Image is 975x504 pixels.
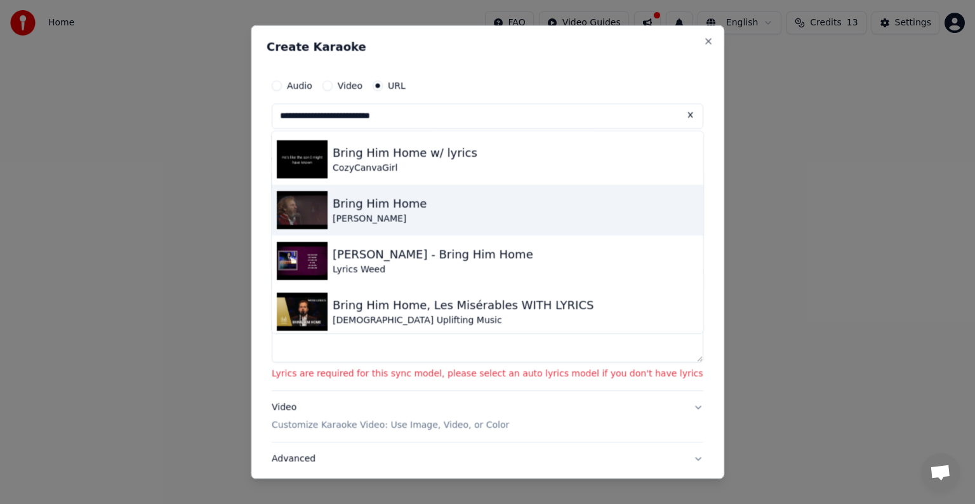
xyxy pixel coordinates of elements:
[277,242,328,280] img: Josh Groban - Bring Him Home
[338,81,362,90] label: Video
[333,296,594,314] div: Bring Him Home, Les Misérables WITH LYRICS
[333,144,477,162] div: Bring Him Home w/ lyrics
[333,314,594,327] div: [DEMOGRAPHIC_DATA] Uplifting Music
[267,41,708,53] h2: Create Karaoke
[277,140,328,178] img: Bring Him Home w/ lyrics
[333,195,427,213] div: Bring Him Home
[287,81,312,90] label: Audio
[333,263,533,276] div: Lyrics Weed
[272,401,509,432] div: Video
[277,191,328,229] img: Bring Him Home
[333,246,533,263] div: [PERSON_NAME] - Bring Him Home
[277,293,328,331] img: Bring Him Home, Les Misérables WITH LYRICS
[333,213,427,225] div: [PERSON_NAME]
[333,162,477,175] div: CozyCanvaGirl
[272,391,703,442] button: VideoCustomize Karaoke Video: Use Image, Video, or Color
[272,442,703,475] button: Advanced
[272,368,703,380] p: Lyrics are required for this sync model, please select an auto lyrics model if you don't have lyrics
[388,81,406,90] label: URL
[272,419,509,432] p: Customize Karaoke Video: Use Image, Video, or Color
